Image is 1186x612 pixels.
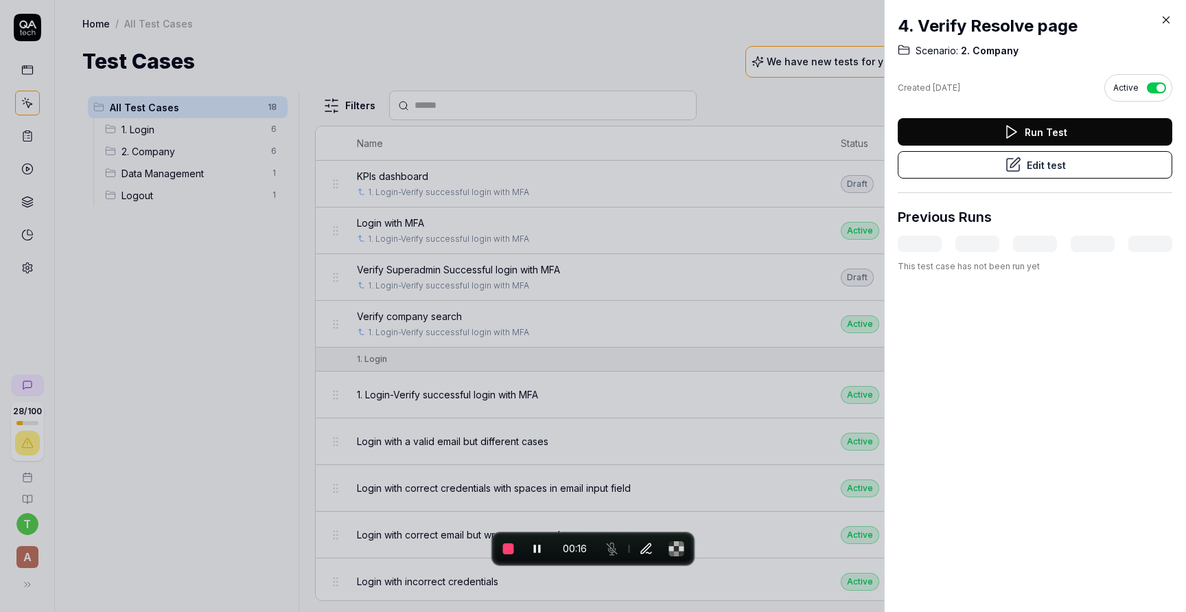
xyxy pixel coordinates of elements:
time: [DATE] [933,82,960,93]
div: This test case has not been run yet [898,260,1172,273]
span: 2. Company [958,44,1019,58]
span: Active [1113,82,1139,94]
button: Run Test [898,118,1172,146]
button: Edit test [898,151,1172,179]
h3: Previous Runs [898,207,992,227]
span: Scenario: [916,44,958,58]
h2: 4. Verify Resolve page [898,14,1172,38]
div: Created [898,82,960,94]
